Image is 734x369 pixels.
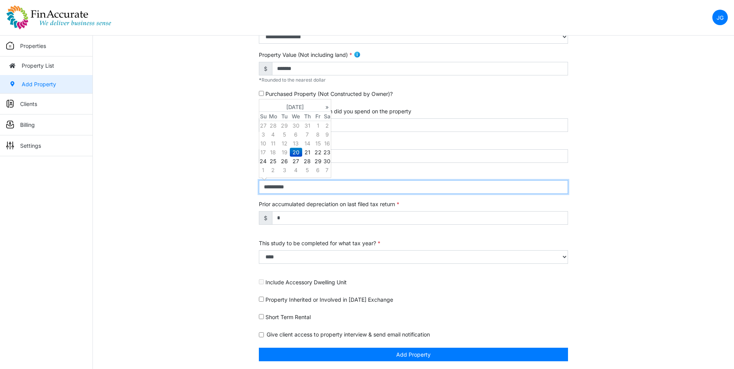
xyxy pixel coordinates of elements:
th: Su [259,111,267,121]
td: 31 [302,121,313,130]
th: [DATE] [267,102,323,112]
th: We [290,111,302,121]
td: 1 [313,121,323,130]
img: sidemenu_settings.png [6,142,14,149]
td: 22 [313,148,323,157]
td: 24 [259,157,267,166]
td: 11 [267,139,279,148]
p: Billing [20,121,35,129]
td: 4 [267,130,279,139]
td: 3 [279,166,290,174]
td: 3 [259,130,267,139]
td: 27 [290,157,302,166]
p: Settings [20,142,41,150]
td: 14 [302,139,313,148]
label: Prior accumulated depreciation on last filed tax return [259,200,399,208]
img: sidemenu_client.png [6,100,14,108]
td: 26 [279,157,290,166]
img: sidemenu_billing.png [6,121,14,128]
td: 20 [290,148,302,157]
td: 4 [290,166,302,174]
td: 6 [290,130,302,139]
td: 1 [259,166,267,174]
td: 23 [323,148,331,157]
span: $ [259,62,272,75]
td: 29 [313,157,323,166]
th: Sa [323,111,331,121]
td: 16 [323,139,331,148]
td: 29 [279,121,290,130]
label: Property Inherited or Involved in [DATE] Exchange [265,296,393,304]
td: 7 [302,130,313,139]
td: 18 [267,148,279,157]
td: 27 [259,121,267,130]
label: How much in total renovation did you spend on the property [259,107,411,115]
td: 12 [279,139,290,148]
td: 25 [267,157,279,166]
label: Purchased Property (Not Constructed by Owner)? [265,90,393,98]
td: 28 [302,157,313,166]
td: 5 [302,166,313,174]
th: Th [302,111,313,121]
th: Mo [267,111,279,121]
td: 28 [267,121,279,130]
span: Rounded to the nearest dollar [259,77,326,83]
div: Give client access to property interview & send email notification [259,330,568,338]
th: Tu [279,111,290,121]
td: 30 [323,157,331,166]
img: spp logo [6,5,111,30]
img: info.png [354,51,361,58]
span: $ [259,211,272,225]
td: 21 [302,148,313,157]
label: Property Value (Not including land) [259,51,352,59]
td: 13 [290,139,302,148]
td: 8 [313,130,323,139]
td: 10 [259,139,267,148]
td: 2 [323,121,331,130]
td: 6 [313,166,323,174]
p: Clients [20,100,37,108]
td: 15 [313,139,323,148]
label: Short Term Rental [265,313,311,321]
img: sidemenu_properties.png [6,42,14,50]
td: 7 [323,166,331,174]
td: 19 [279,148,290,157]
p: Properties [20,42,46,50]
button: Add Property [259,348,568,361]
td: 17 [259,148,267,157]
th: Fr [313,111,323,121]
a: JG [712,10,728,25]
td: 9 [323,130,331,139]
p: JG [717,14,724,22]
label: Include Accessory Dwelling Unit [265,278,347,286]
th: » [323,102,331,112]
td: 30 [290,121,302,130]
label: This study to be completed for what tax year? [259,239,380,247]
td: 2 [267,166,279,174]
td: 5 [279,130,290,139]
